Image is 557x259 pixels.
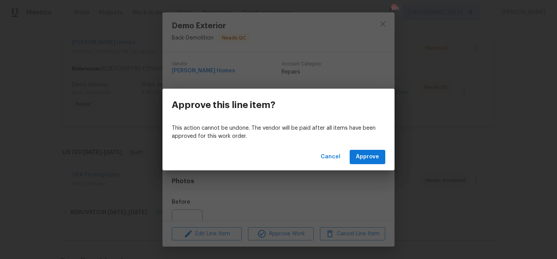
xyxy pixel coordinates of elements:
[356,152,379,162] span: Approve
[350,150,385,164] button: Approve
[318,150,343,164] button: Cancel
[321,152,340,162] span: Cancel
[172,99,275,110] h3: Approve this line item?
[172,124,385,141] p: This action cannot be undone. The vendor will be paid after all items have been approved for this...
